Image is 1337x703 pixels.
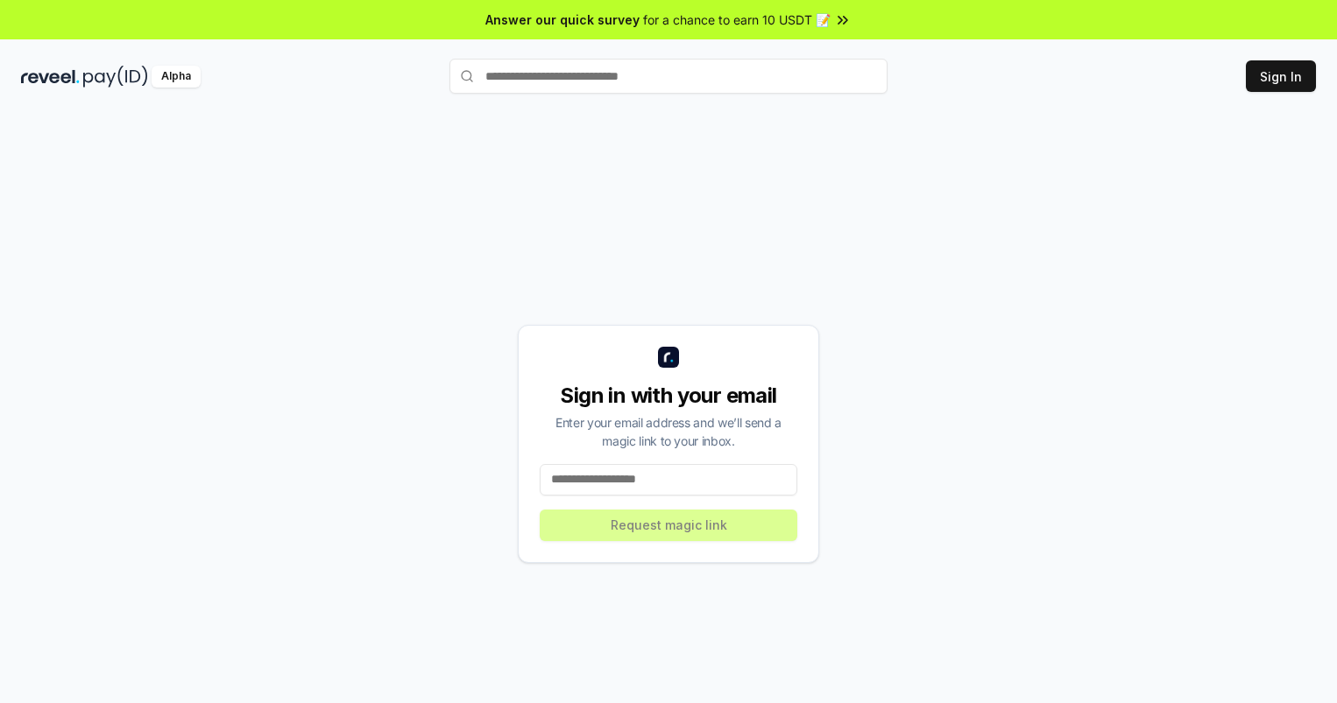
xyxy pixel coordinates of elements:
div: Sign in with your email [540,382,797,410]
img: logo_small [658,347,679,368]
img: pay_id [83,66,148,88]
div: Enter your email address and we’ll send a magic link to your inbox. [540,413,797,450]
button: Sign In [1246,60,1316,92]
img: reveel_dark [21,66,80,88]
div: Alpha [152,66,201,88]
span: Answer our quick survey [485,11,640,29]
span: for a chance to earn 10 USDT 📝 [643,11,831,29]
